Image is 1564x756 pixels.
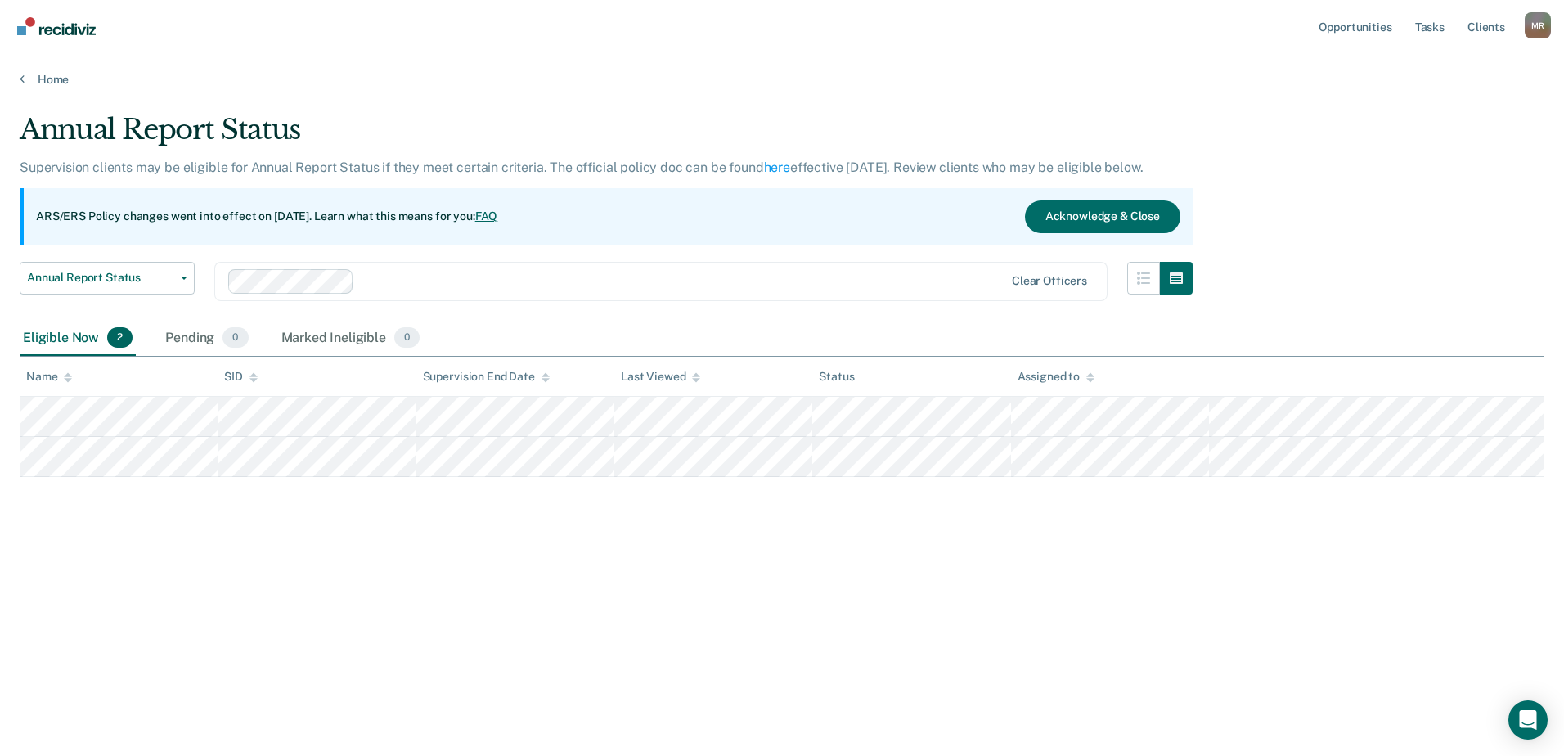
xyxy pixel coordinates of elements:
p: ARS/ERS Policy changes went into effect on [DATE]. Learn what this means for you: [36,209,497,225]
div: Marked Ineligible0 [278,321,424,357]
button: Annual Report Status [20,262,195,295]
span: 0 [222,327,248,349]
div: Supervision End Date [423,370,550,384]
div: Last Viewed [621,370,700,384]
div: Open Intercom Messenger [1508,700,1548,740]
div: Annual Report Status [20,113,1193,160]
div: Name [26,370,72,384]
button: Acknowledge & Close [1025,200,1180,233]
div: M R [1525,12,1551,38]
div: Clear officers [1012,274,1087,288]
span: 2 [107,327,133,349]
span: Annual Report Status [27,271,174,285]
a: FAQ [475,209,498,223]
div: SID [224,370,258,384]
button: Profile dropdown button [1525,12,1551,38]
span: 0 [394,327,420,349]
p: Supervision clients may be eligible for Annual Report Status if they meet certain criteria. The o... [20,160,1143,175]
div: Eligible Now2 [20,321,136,357]
a: here [764,160,790,175]
div: Assigned to [1018,370,1094,384]
a: Home [20,72,1544,87]
div: Pending0 [162,321,251,357]
img: Recidiviz [17,17,96,35]
div: Status [819,370,854,384]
